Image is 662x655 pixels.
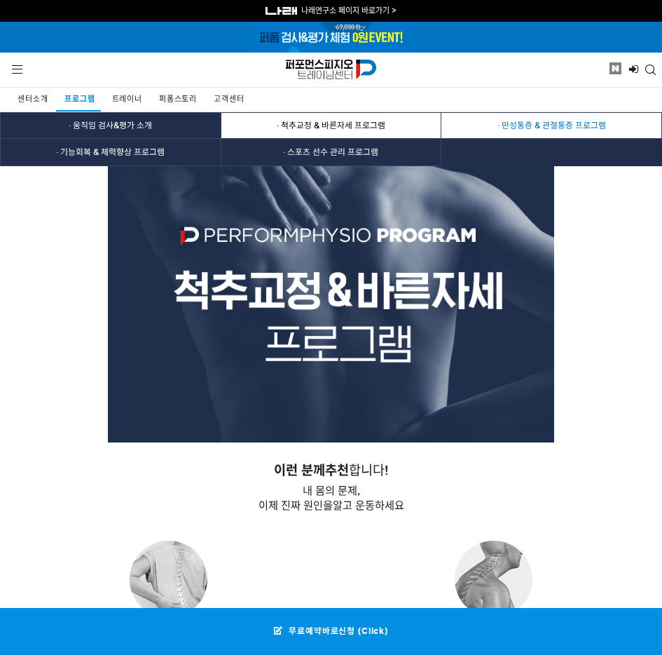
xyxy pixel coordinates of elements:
[18,95,48,104] span: 센터소개
[259,617,403,646] a: 무료예약바로신청 (Click)
[221,139,441,165] a: · 스포츠 선수 관리 프로그램
[62,88,95,112] a: 프로그램
[156,88,197,112] a: 퍼폼스토리
[211,88,244,112] a: 고객센터
[266,7,297,15] img: 나래연구소 로고
[112,95,142,104] span: 트레이너
[250,22,412,52] a: 퍼폼 평가&평가 체험 0원 EVENT!
[441,113,661,138] a: · 만성통증 & 관절통증 프로그램
[221,113,441,138] a: · 척추교정 & 바른자세 프로그램
[214,95,244,104] span: 고객센터
[64,95,95,104] span: 프로그램
[15,88,48,112] a: 센터소개
[1,139,221,165] a: · 기능회복 & 체력향상 프로그램
[303,485,360,497] span: 내 몸의 문제,
[109,88,142,112] a: 트레이너
[159,95,197,104] span: 퍼폼스토리
[258,499,333,512] span: 이제 진짜 원인을
[325,462,349,478] strong: 추천
[274,463,389,478] span: 합니다!
[333,499,404,512] span: 알고 운동하세요
[1,113,221,138] a: · 움직임 검사&평가 소개
[274,462,325,478] strong: 이런 분께
[301,6,396,15] a: 나래연구소 페이지 바로가기 >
